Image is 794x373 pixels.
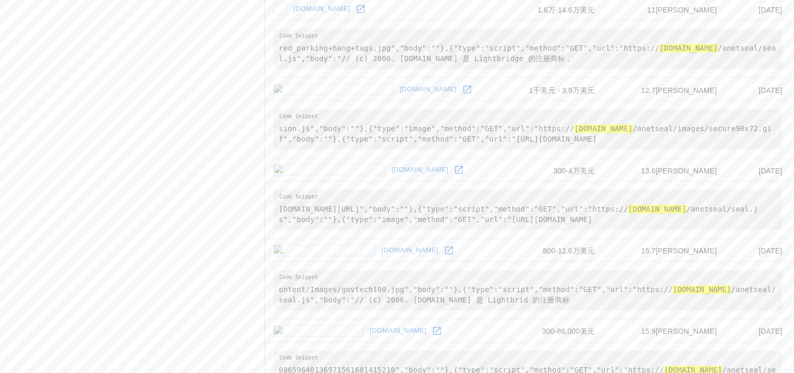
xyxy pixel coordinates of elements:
font: ontent/Images/govtech100.jpg","body":""},{"type":"script","method":"GET","url":"https:// [279,285,673,294]
font: [DOMAIN_NAME] [392,166,448,173]
a: 在新窗口中打开 municibid.com [441,242,457,258]
font: 800-12.6万美元 [543,247,595,255]
a: 在新窗口中打开 naralicensing.org [451,162,467,178]
font: [DOMAIN_NAME] [400,85,457,93]
font: red_pa​​rking+hang+tags.jpg","body":""},{"type":"script","method":"GET","url":"https:// [279,44,659,52]
font: 1千美元 - 3.9万美元 [529,86,595,94]
font: [DOMAIN_NAME] [659,44,718,52]
a: 在新窗口中打开vivecbd.com [429,323,445,339]
font: 15.7[PERSON_NAME] [641,247,717,255]
font: [DOMAIN_NAME] [574,124,633,133]
a: [DOMAIN_NAME] [291,1,353,17]
font: 15.9[PERSON_NAME] [641,327,717,335]
a: 在新窗口中打开 flowdreaming.com [459,81,475,97]
font: 300-4万美元 [553,166,595,174]
iframe: Drift Widget聊天控制器 [742,306,781,346]
img: municibid.com 图标 [274,244,375,256]
font: [DATE] [759,247,782,255]
font: [DOMAIN_NAME] [673,285,731,294]
a: [DOMAIN_NAME] [397,81,459,97]
img: flowdreaming.com 图标 [274,84,393,95]
font: [DATE] [759,166,782,174]
font: [DOMAIN_NAME] [382,246,439,254]
img: vivecbd.com图标 [274,325,363,336]
a: [DOMAIN_NAME] [389,161,451,178]
a: 在新窗口中打开 worldwideticketcraft.com [353,1,369,17]
font: [DOMAIN_NAME] [628,205,686,213]
img: naralicensing.org图标 [274,164,385,176]
font: 13.6[PERSON_NAME] [641,166,717,174]
font: sion.js","body":""},{"type":"image","method":"GET","url":"https:// [279,124,574,133]
font: 11[PERSON_NAME] [647,5,717,14]
a: [DOMAIN_NAME] [379,242,441,258]
font: 1.6万-14.6万美元 [538,5,595,14]
font: [DATE] [759,5,782,14]
font: [DOMAIN_NAME] [293,5,350,13]
font: [DATE] [759,86,782,94]
font: 12.7[PERSON_NAME] [641,86,717,94]
font: 300-86,000美元 [542,327,595,335]
img: worldwideticketcraft.com 图标 [274,2,287,15]
a: [DOMAIN_NAME] [367,322,429,339]
font: [DOMAIN_NAME][URL]","body":""},{"type":"script","method":"GET","url":"https:// [279,205,628,213]
font: [DOMAIN_NAME] [370,326,426,334]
